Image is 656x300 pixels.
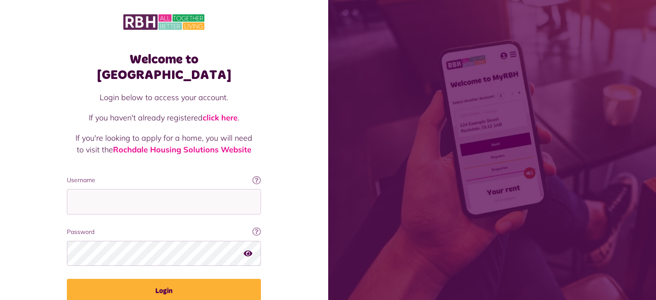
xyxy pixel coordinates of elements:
[75,92,252,103] p: Login below to access your account.
[67,52,261,83] h1: Welcome to [GEOGRAPHIC_DATA]
[123,13,204,31] img: MyRBH
[203,113,238,123] a: click here
[113,145,251,155] a: Rochdale Housing Solutions Website
[67,227,261,237] label: Password
[75,132,252,155] p: If you're looking to apply for a home, you will need to visit the
[67,176,261,185] label: Username
[75,112,252,123] p: If you haven't already registered .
